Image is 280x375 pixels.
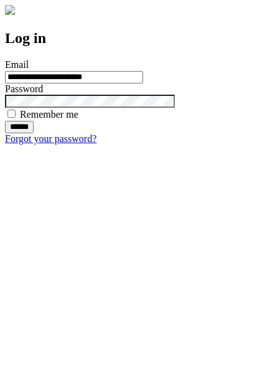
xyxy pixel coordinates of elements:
label: Remember me [20,109,78,120]
label: Email [5,59,29,70]
img: logo-4e3dc11c47720685a147b03b5a06dd966a58ff35d612b21f08c02c0306f2b779.png [5,5,15,15]
h2: Log in [5,30,275,47]
label: Password [5,83,43,94]
a: Forgot your password? [5,133,96,144]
